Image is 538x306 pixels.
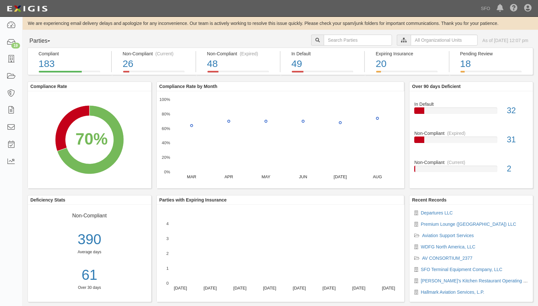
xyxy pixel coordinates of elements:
div: In Default [409,96,533,107]
text: [DATE] [382,286,395,290]
a: Aviation Support Services [422,233,474,238]
div: Expiring Insurance [376,50,444,57]
div: As of [DATE] 12:07 pm [482,37,528,44]
text: APR [224,174,233,179]
text: 100% [159,97,170,102]
text: 20% [162,155,170,160]
a: Non-Compliant(Expired)31 [414,130,528,159]
div: 31 [502,134,533,146]
text: 0 [166,281,169,286]
img: logo-5460c22ac91f19d4615b14bd174203de0afe785f0fc80cf4dbbc73dc1793850b.png [5,3,49,15]
text: 0% [164,169,170,174]
div: 49 [291,57,360,71]
div: Non-Compliant (Current) [122,50,191,57]
text: MAR [187,174,196,179]
text: 40% [162,140,170,145]
b: Compliance Rate by Month [159,84,217,89]
b: Compliance Rate [30,84,67,89]
input: All Organizational Units [411,35,478,46]
button: Parties [27,35,76,48]
a: Non-Compliant(Current)2 [414,159,528,179]
div: Over 30 days [28,285,151,290]
div: 2 [502,163,533,175]
div: (Expired) [240,50,258,57]
svg: A chart. [157,205,404,302]
text: 4 [166,221,169,226]
text: MAY [261,174,270,179]
a: Compliant183 [27,71,111,76]
text: [DATE] [174,286,187,290]
div: 18 [460,57,528,71]
text: 80% [162,112,170,116]
div: (Current) [155,50,174,57]
div: Pending Review [460,50,528,57]
a: Departures LLC [421,210,453,215]
b: Parties with Expiring Insurance [159,197,227,202]
a: Expiring Insurance20 [365,71,448,76]
a: Premium Lounge ([GEOGRAPHIC_DATA]) LLC [421,222,516,227]
text: JUN [299,174,307,179]
a: Hallmark Aviation Services, L.P. [421,290,484,295]
svg: A chart. [28,91,151,188]
i: Help Center - Complianz [510,5,518,12]
a: SFO [478,2,493,15]
text: 3 [166,236,169,241]
div: Non-Compliant [33,210,146,220]
b: Deficiency Stats [30,197,65,202]
b: Over 90 days Deficient [412,84,460,89]
a: In Default32 [414,96,528,130]
div: 48 [207,57,275,71]
div: Non-Compliant [409,159,533,166]
div: Non-Compliant (Expired) [207,50,275,57]
text: 1 [166,266,169,271]
text: AUG [373,174,382,179]
div: In Default [291,50,360,57]
div: 26 [122,57,191,71]
div: Non-Compliant [409,130,533,137]
text: [DATE] [233,286,247,290]
text: 2 [166,251,169,256]
div: 390 [28,229,151,250]
div: (Expired) [447,130,466,137]
div: We are experiencing email delivery delays and apologize for any inconvenience. Our team is active... [23,20,538,27]
div: 183 [38,57,106,71]
input: Search Parties [324,35,392,46]
text: 60% [162,126,170,131]
text: [DATE] [263,286,276,290]
text: [DATE] [204,286,217,290]
div: 70% [75,128,108,151]
svg: A chart. [157,91,404,188]
a: WDFG North America, LLC [421,244,475,249]
a: 61 [28,265,151,285]
div: Compliant [38,50,106,57]
div: Average days [28,249,151,255]
div: 20 [376,57,444,71]
text: [DATE] [322,286,336,290]
a: In Default49 [280,71,364,76]
div: 19 [11,43,20,49]
b: Recent Records [412,197,447,202]
text: [DATE] [352,286,365,290]
text: [DATE] [293,286,306,290]
a: Non-Compliant(Expired)48 [196,71,280,76]
a: SFO Terminal Equipment Company, LLC [421,267,502,272]
text: [DATE] [333,174,347,179]
a: Pending Review18 [449,71,533,76]
div: (Current) [447,159,465,166]
div: 32 [502,105,533,116]
a: AV CONSORTIUM_2377 [422,256,472,261]
a: Non-Compliant(Current)26 [112,71,195,76]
